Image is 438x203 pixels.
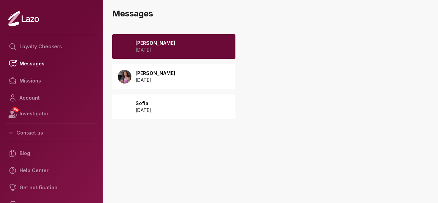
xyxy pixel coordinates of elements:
a: Missions [5,72,97,89]
button: Contact us [5,127,97,139]
p: [DATE] [136,47,175,53]
span: NEW [12,106,20,113]
p: Sofia [136,100,152,107]
a: NEWInvestigator [5,106,97,121]
a: Account [5,89,97,106]
p: [DATE] [136,107,152,114]
img: 4b0546d6-1fdc-485f-8419-658a292abdc7 [118,70,131,84]
a: Get notification [5,179,97,196]
a: Blog [5,145,97,162]
p: [PERSON_NAME] [136,70,175,77]
p: [DATE] [136,77,175,84]
h3: Messages [112,8,433,19]
a: Loyalty Checkers [5,38,97,55]
a: Messages [5,55,97,72]
p: [PERSON_NAME] [136,40,175,47]
a: Help Center [5,162,97,179]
